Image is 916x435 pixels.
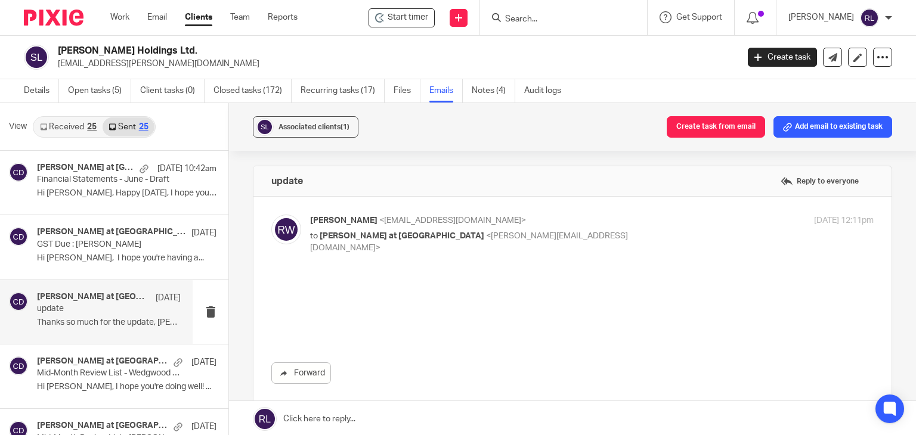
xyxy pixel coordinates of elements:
h4: [PERSON_NAME] at [GEOGRAPHIC_DATA] [37,227,185,237]
span: [PERSON_NAME] at [GEOGRAPHIC_DATA] [320,232,484,240]
button: Associated clients(1) [253,116,358,138]
p: Hi [PERSON_NAME], I hope you're doing well! ... [37,382,216,392]
span: (1) [341,123,349,130]
a: Clients [185,11,212,23]
p: update [37,304,152,314]
a: Reports [268,11,298,23]
a: Recurring tasks (17) [301,79,385,102]
img: svg%3E [860,8,879,27]
a: Client tasks (0) [140,79,205,102]
img: Pixie [24,10,83,26]
a: Files [394,79,420,102]
h2: [PERSON_NAME] Holdings Ltd. [58,45,596,57]
p: Mid-Month Review List - Wedgwood Holsteins Ltd. [37,368,181,378]
h4: [PERSON_NAME] at [GEOGRAPHIC_DATA] [37,163,134,173]
button: Add email to existing task [773,116,892,138]
a: Sent25 [103,117,154,136]
span: Associated clients [278,123,349,130]
span: Get Support [676,13,722,21]
p: [DATE] [156,292,181,304]
a: Notes (4) [472,79,515,102]
a: Emails [429,79,463,102]
span: Start timer [388,11,428,24]
img: svg%3E [256,118,274,136]
a: Forward [271,362,331,384]
a: Details [24,79,59,102]
input: Search [504,14,611,25]
div: Stanhope-Wedgwood Holdings Ltd. [369,8,435,27]
h4: [PERSON_NAME] at [GEOGRAPHIC_DATA] [37,292,150,302]
h4: [PERSON_NAME] at [GEOGRAPHIC_DATA] [37,421,168,431]
img: svg%3E [24,45,49,70]
img: svg%3E [9,227,28,246]
span: [PERSON_NAME] [310,216,377,225]
img: svg%3E [9,356,28,375]
span: <[EMAIL_ADDRESS][DOMAIN_NAME]> [379,216,526,225]
a: Audit logs [524,79,570,102]
a: Open tasks (5) [68,79,131,102]
a: Email [147,11,167,23]
a: Create task [748,48,817,67]
img: svg%3E [9,163,28,182]
p: GST Due : [PERSON_NAME] [37,240,181,250]
a: Closed tasks (172) [213,79,292,102]
p: [EMAIL_ADDRESS][PERSON_NAME][DOMAIN_NAME] [58,58,730,70]
h4: [PERSON_NAME] at [GEOGRAPHIC_DATA] [37,356,168,366]
p: [DATE] 10:42am [157,163,216,175]
h4: update [271,175,303,187]
p: Thanks so much for the update, [PERSON_NAME]. ... [37,318,181,328]
span: to [310,232,318,240]
p: Financial Statements - June - Draft [37,175,181,185]
a: Received25 [34,117,103,136]
p: Hi [PERSON_NAME], Happy [DATE], I hope you had a... [37,188,216,198]
img: svg%3E [271,215,301,244]
a: Work [110,11,129,23]
div: 25 [139,123,148,131]
span: View [9,120,27,133]
a: Team [230,11,250,23]
div: 25 [87,123,97,131]
p: [PERSON_NAME] [788,11,854,23]
p: [DATE] [191,227,216,239]
p: [DATE] [191,421,216,433]
p: Hi [PERSON_NAME], I hope you're having a... [37,253,216,263]
button: Create task from email [667,116,765,138]
p: [DATE] [191,356,216,368]
p: [DATE] 12:11pm [814,215,874,227]
label: Reply to everyone [778,172,862,190]
img: svg%3E [9,292,28,311]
